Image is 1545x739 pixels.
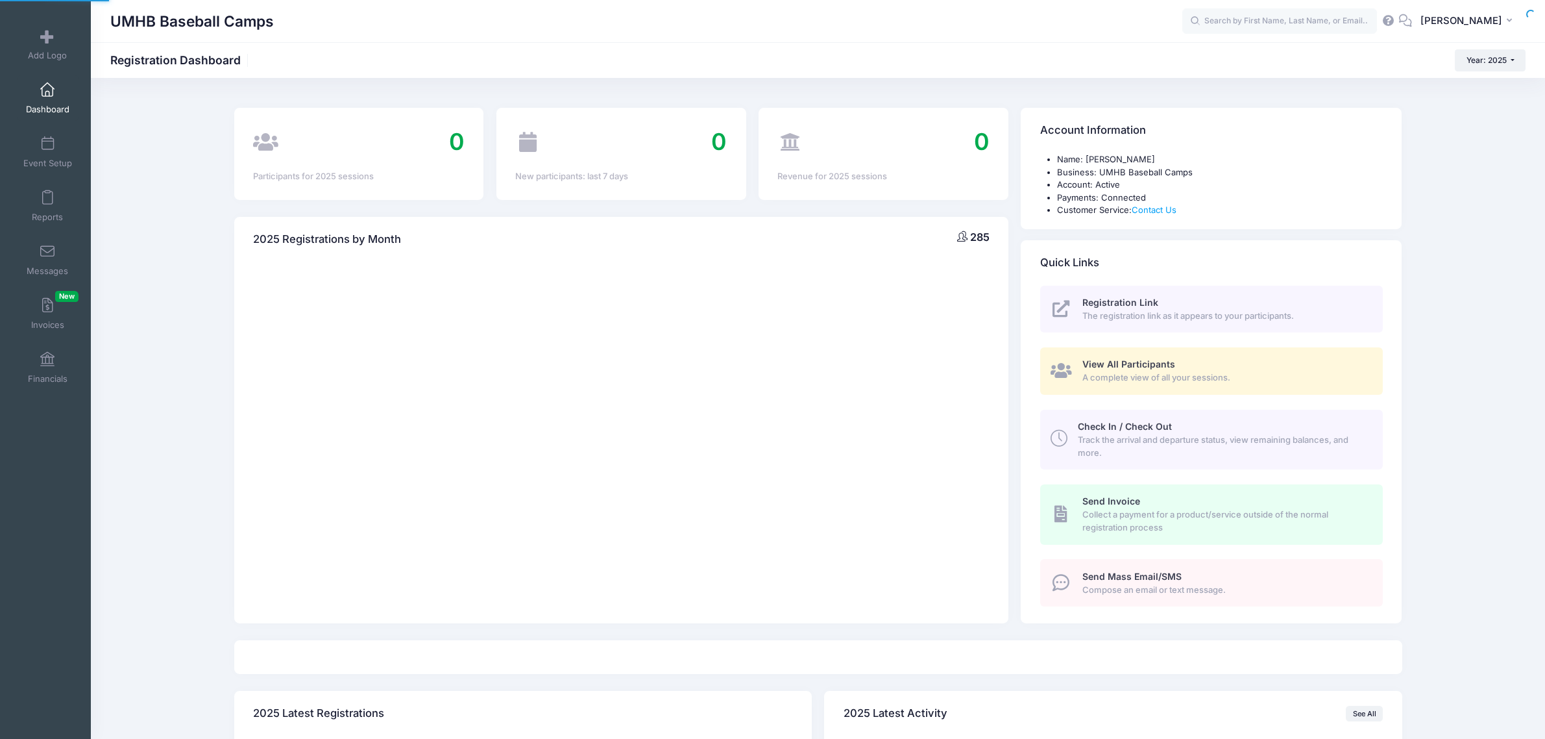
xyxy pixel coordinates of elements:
[1082,508,1369,534] span: Collect a payment for a product/service outside of the normal registration process
[1412,6,1526,36] button: [PERSON_NAME]
[253,170,465,183] div: Participants for 2025 sessions
[970,231,990,244] span: 285
[17,183,79,229] a: Reports
[1082,584,1369,597] span: Compose an email or text message.
[1040,410,1383,470] a: Check In / Check Out Track the arrival and departure status, view remaining balances, and more.
[26,104,69,115] span: Dashboard
[17,75,79,121] a: Dashboard
[1057,166,1383,179] li: Business: UMHB Baseball Camps
[28,373,67,384] span: Financials
[1078,421,1172,432] span: Check In / Check Out
[1082,297,1158,308] span: Registration Link
[515,170,727,183] div: New participants: last 7 days
[17,291,79,336] a: InvoicesNew
[711,127,727,156] span: 0
[32,212,63,223] span: Reports
[1040,244,1099,281] h4: Quick Links
[1057,179,1383,192] li: Account: Active
[1040,559,1383,607] a: Send Mass Email/SMS Compose an email or text message.
[1040,112,1146,149] h4: Account Information
[17,345,79,390] a: Financials
[1040,286,1383,333] a: Registration Link The registration link as it appears to your participants.
[31,319,64,331] span: Invoices
[17,237,79,282] a: Messages
[1057,204,1383,217] li: Customer Service:
[1346,706,1383,721] a: See All
[1082,371,1369,384] span: A complete view of all your sessions.
[974,127,990,156] span: 0
[1078,434,1368,459] span: Track the arrival and departure status, view remaining balances, and more.
[777,170,989,183] div: Revenue for 2025 sessions
[27,266,68,277] span: Messages
[55,291,79,302] span: New
[1040,347,1383,395] a: View All Participants A complete view of all your sessions.
[1057,192,1383,205] li: Payments: Connected
[110,6,274,36] h1: UMHB Baseball Camps
[110,53,252,67] h1: Registration Dashboard
[449,127,465,156] span: 0
[1057,153,1383,166] li: Name: [PERSON_NAME]
[28,50,67,61] span: Add Logo
[253,221,401,258] h4: 2025 Registrations by Month
[1132,205,1176,215] a: Contact Us
[17,129,79,175] a: Event Setup
[253,695,384,733] h4: 2025 Latest Registrations
[1082,358,1175,369] span: View All Participants
[23,158,72,169] span: Event Setup
[17,21,79,67] a: Add Logo
[1082,495,1140,507] span: Send Invoice
[1082,310,1369,323] span: The registration link as it appears to your participants.
[1466,55,1507,65] span: Year: 2025
[1082,571,1182,582] span: Send Mass Email/SMS
[1420,14,1502,28] span: [PERSON_NAME]
[1182,8,1377,34] input: Search by First Name, Last Name, or Email...
[1455,49,1526,71] button: Year: 2025
[1040,484,1383,544] a: Send Invoice Collect a payment for a product/service outside of the normal registration process
[844,695,947,733] h4: 2025 Latest Activity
